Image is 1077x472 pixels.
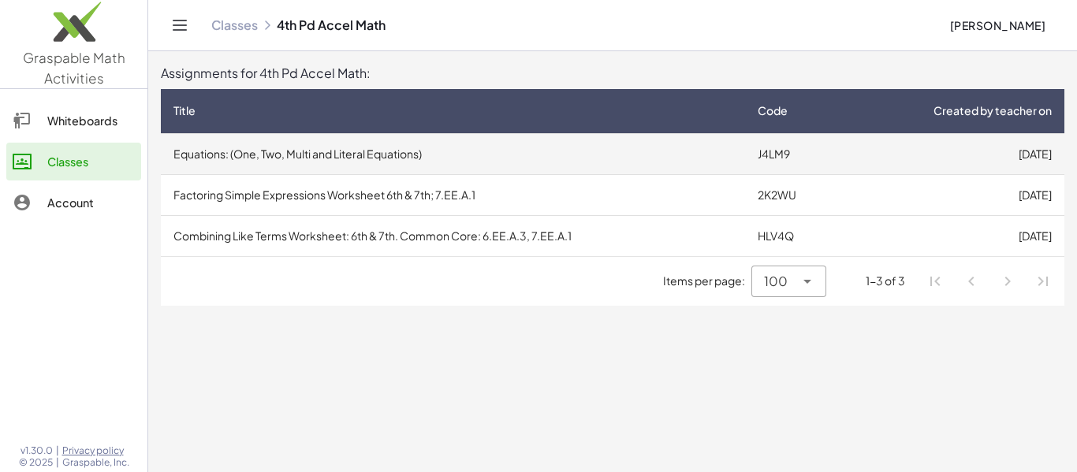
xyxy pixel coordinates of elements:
[663,273,751,289] span: Items per page:
[47,111,135,130] div: Whiteboards
[844,215,1064,256] td: [DATE]
[844,174,1064,215] td: [DATE]
[47,193,135,212] div: Account
[23,49,125,87] span: Graspable Math Activities
[844,133,1064,174] td: [DATE]
[167,13,192,38] button: Toggle navigation
[173,102,196,119] span: Title
[62,456,129,469] span: Graspable, Inc.
[161,174,745,215] td: Factoring Simple Expressions Worksheet 6th & 7th; 7.EE.A.1
[47,152,135,171] div: Classes
[949,18,1045,32] span: [PERSON_NAME]
[161,133,745,174] td: Equations: (One, Two, Multi and Literal Equations)
[56,456,59,469] span: |
[758,102,788,119] span: Code
[161,215,745,256] td: Combining Like Terms Worksheet: 6th & 7th. Common Core: 6.EE.A.3, 7.EE.A.1
[6,102,141,139] a: Whiteboards
[211,17,258,33] a: Classes
[918,263,1061,299] nav: Pagination Navigation
[937,11,1058,39] button: [PERSON_NAME]
[19,456,53,469] span: © 2025
[6,143,141,180] a: Classes
[745,174,844,215] td: 2K2WU
[20,444,53,457] span: v1.30.0
[866,273,905,289] div: 1-3 of 3
[764,272,788,291] span: 100
[934,102,1052,119] span: Created by teacher on
[745,133,844,174] td: J4LM9
[745,215,844,256] td: HLV4Q
[62,444,129,457] a: Privacy policy
[56,444,59,457] span: |
[6,184,141,221] a: Account
[161,64,1064,83] div: Assignments for 4th Pd Accel Math:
